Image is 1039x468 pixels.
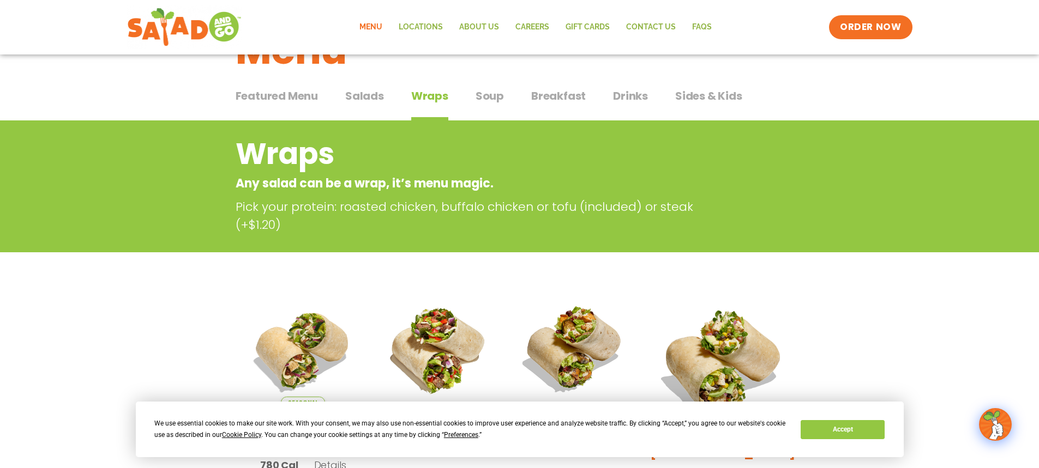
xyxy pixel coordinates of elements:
span: Cookie Policy [222,431,261,439]
div: We use essential cookies to make our site work. With your consent, we may also use non-essential ... [154,418,788,441]
span: Soup [476,88,504,104]
img: wpChatIcon [980,409,1011,440]
img: Product photo for Fajita Wrap [379,289,498,408]
button: Accept [801,420,885,439]
a: GIFT CARDS [557,15,618,40]
a: Careers [507,15,557,40]
span: Seasonal [281,397,325,408]
nav: Menu [351,15,720,40]
p: Any salad can be a wrap, it’s menu magic. [236,174,716,192]
span: Sides & Kids [675,88,742,104]
span: ORDER NOW [840,21,901,34]
img: new-SAG-logo-768×292 [127,5,242,49]
div: Cookie Consent Prompt [136,402,904,457]
span: Preferences [444,431,478,439]
span: Breakfast [531,88,586,104]
img: Product photo for Roasted Autumn Wrap [514,289,633,408]
a: Menu [351,15,391,40]
h2: Wraps [236,132,716,176]
img: Product photo for Tuscan Summer Wrap [244,289,363,408]
a: About Us [451,15,507,40]
span: Drinks [613,88,648,104]
div: Tabbed content [236,84,804,121]
a: Locations [391,15,451,40]
p: Pick your protein: roasted chicken, buffalo chicken or tofu (included) or steak (+$1.20) [236,198,721,234]
a: FAQs [684,15,720,40]
span: Wraps [411,88,448,104]
span: Featured Menu [236,88,318,104]
img: Product photo for BBQ Ranch Wrap [650,289,796,435]
span: Salads [345,88,384,104]
a: Contact Us [618,15,684,40]
a: ORDER NOW [829,15,912,39]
